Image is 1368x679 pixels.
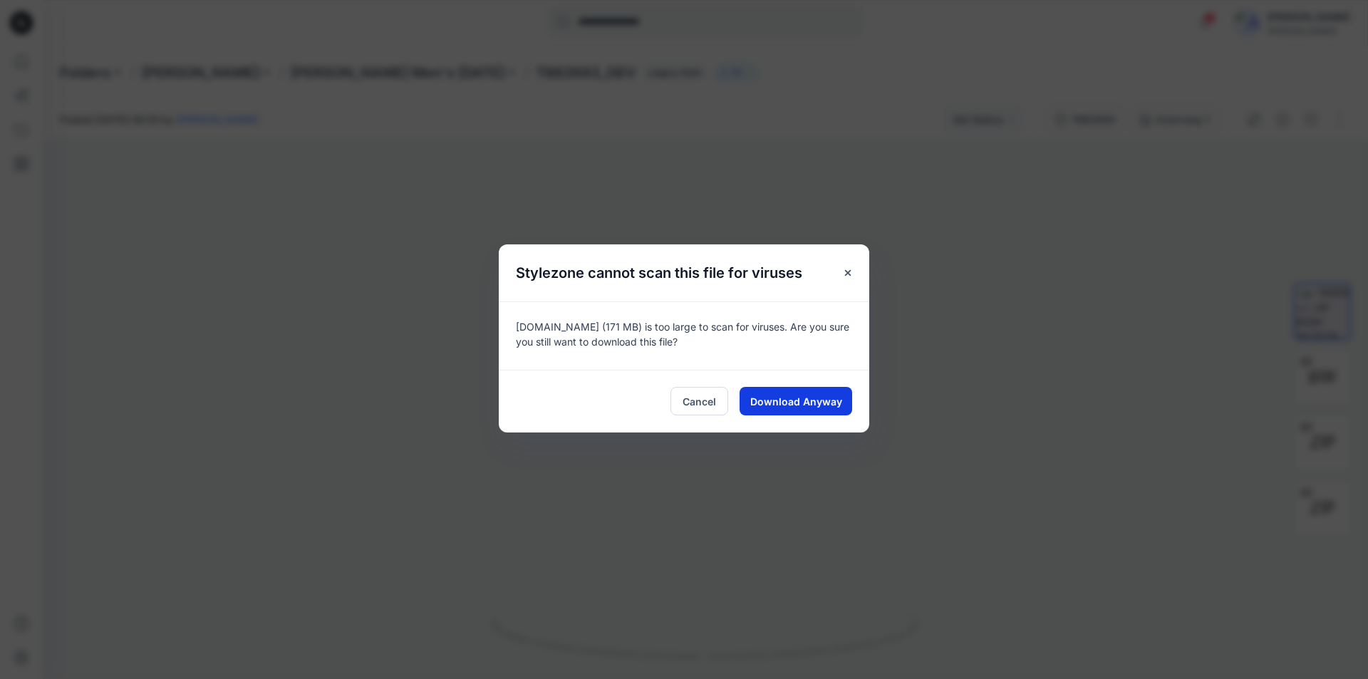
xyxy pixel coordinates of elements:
h5: Stylezone cannot scan this file for viruses [499,244,819,301]
button: Close [835,260,861,286]
button: Cancel [670,387,728,415]
button: Download Anyway [740,387,852,415]
span: Download Anyway [750,394,842,409]
span: Cancel [683,394,716,409]
div: [DOMAIN_NAME] (171 MB) is too large to scan for viruses. Are you sure you still want to download ... [499,301,869,370]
